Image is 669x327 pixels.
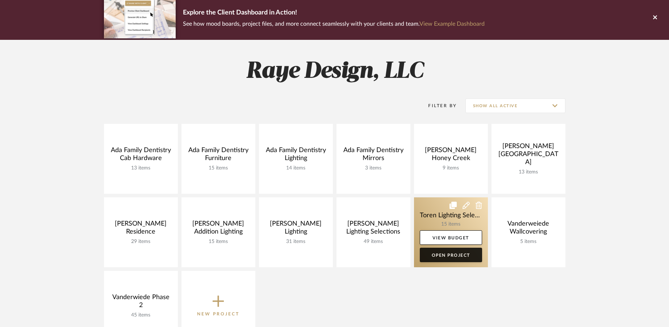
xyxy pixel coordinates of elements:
[187,146,250,165] div: Ada Family Dentistry Furniture
[265,220,327,239] div: [PERSON_NAME] Lighting
[187,165,250,171] div: 15 items
[265,239,327,245] div: 31 items
[420,248,482,262] a: Open Project
[342,239,405,245] div: 49 items
[110,239,172,245] div: 29 items
[265,165,327,171] div: 14 items
[342,146,405,165] div: Ada Family Dentistry Mirrors
[342,220,405,239] div: [PERSON_NAME] Lighting Selections
[110,293,172,312] div: Vanderwiede Phase 2
[420,230,482,245] a: View Budget
[342,165,405,171] div: 3 items
[419,102,457,109] div: Filter By
[265,146,327,165] div: Ada Family Dentistry Lighting
[497,239,560,245] div: 5 items
[183,7,485,19] p: Explore the Client Dashboard in Action!
[74,58,595,85] h2: Raye Design, LLC
[187,220,250,239] div: [PERSON_NAME] Addition Lighting
[183,19,485,29] p: See how mood boards, project files, and more connect seamlessly with your clients and team.
[497,220,560,239] div: Vanderweiede Wallcovering
[497,169,560,175] div: 13 items
[419,21,485,27] a: View Example Dashboard
[110,146,172,165] div: Ada Family Dentistry Cab Hardware
[110,312,172,318] div: 45 items
[110,220,172,239] div: [PERSON_NAME] Residence
[497,142,560,169] div: [PERSON_NAME] [GEOGRAPHIC_DATA]
[197,310,239,318] p: New Project
[420,165,482,171] div: 9 items
[187,239,250,245] div: 15 items
[420,146,482,165] div: [PERSON_NAME] Honey Creek
[110,165,172,171] div: 13 items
